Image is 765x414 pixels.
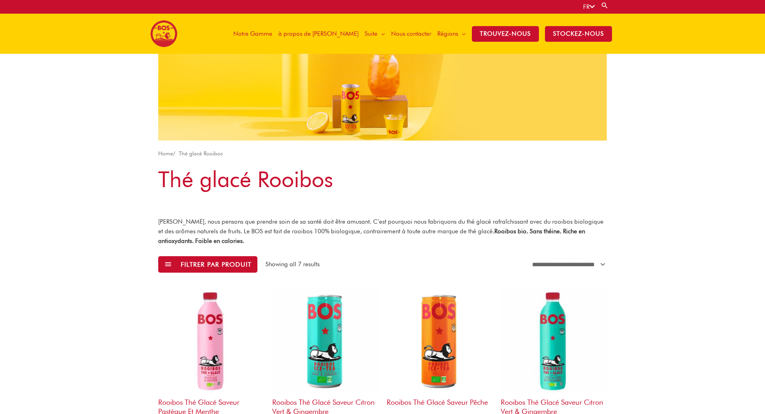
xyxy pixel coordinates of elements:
span: Nous contacter [391,22,431,46]
nav: Site Navigation [224,14,615,54]
img: Rooibos thé glacé saveur pastèque et menthe [158,288,264,394]
strong: Rooibos bio. Sans théine. Riche en antioxydants. Faible en calories. [158,228,585,245]
a: Search button [601,2,609,9]
span: TROUVEZ-NOUS [472,26,539,42]
a: FR [583,3,595,10]
a: à propos de [PERSON_NAME] [275,14,361,54]
img: BOS logo finals-200px [150,20,177,47]
nav: Breadcrumb [158,149,607,158]
a: Home [158,150,173,157]
select: Shop order [527,257,607,272]
img: Rooibos thé glacé saveur citron vert & gingembre [501,288,607,394]
span: Régions [437,22,458,46]
h1: Thé glacé Rooibos [158,164,607,195]
span: Notre Gamme [233,22,272,46]
span: stockez-nous [545,26,612,42]
span: Suite [365,22,377,46]
span: à propos de [PERSON_NAME] [278,22,359,46]
p: [PERSON_NAME], nous pensons que prendre soin de sa santé doit être amusant. C’est pourquoi nous f... [158,217,607,246]
a: Régions [434,14,469,54]
img: Rooibos thé glacé saveur pêche [387,288,493,394]
a: Suite [361,14,388,54]
img: EU_BOS_250ml_L&G [272,288,378,394]
a: Nous contacter [388,14,434,54]
p: Showing all 7 results [265,260,320,269]
a: TROUVEZ-NOUS [469,14,542,54]
a: stockez-nous [542,14,615,54]
a: Notre Gamme [230,14,275,54]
